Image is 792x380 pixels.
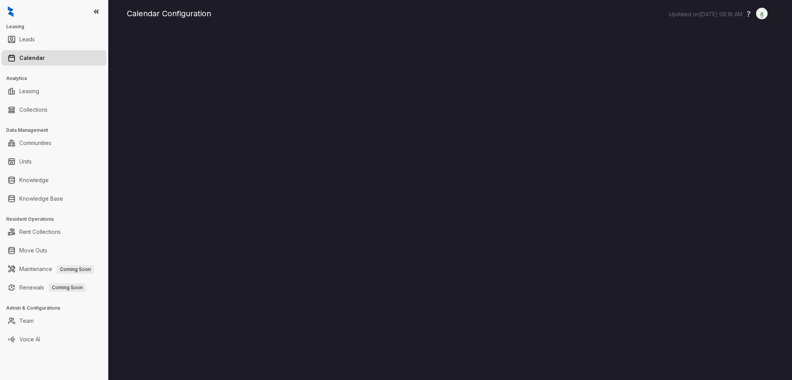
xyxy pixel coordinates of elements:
h3: Analytics [6,75,108,82]
h3: Data Management [6,127,108,134]
a: Units [19,154,32,169]
h3: Admin & Configurations [6,305,108,312]
span: Coming Soon [57,265,94,274]
a: Collections [19,102,48,118]
h3: Resident Operations [6,216,108,223]
li: Move Outs [2,243,106,258]
li: Calendar [2,50,106,66]
li: Leasing [2,83,106,99]
a: Leasing [19,83,39,99]
a: Knowledge Base [19,191,63,206]
li: Communities [2,135,106,151]
a: Voice AI [19,332,40,347]
li: Renewals [2,280,106,295]
div: Calendar Configuration [127,8,773,19]
img: logo [8,6,14,17]
li: Knowledge [2,172,106,188]
a: RenewalsComing Soon [19,280,86,295]
li: Maintenance [2,261,106,277]
span: Coming Soon [49,283,86,292]
a: Knowledge [19,172,49,188]
a: Rent Collections [19,224,61,240]
li: Units [2,154,106,169]
a: Communities [19,135,51,151]
li: Leads [2,32,106,47]
p: Updated on [DATE] 08:18 AM [669,10,742,18]
a: Team [19,313,34,329]
img: UserAvatar [756,10,767,18]
iframe: retool [127,31,773,380]
h3: Leasing [6,23,108,30]
a: Calendar [19,50,45,66]
a: Move Outs [19,243,47,258]
li: Rent Collections [2,224,106,240]
li: Knowledge Base [2,191,106,206]
a: Leads [19,32,35,47]
li: Collections [2,102,106,118]
button: ? [747,8,751,20]
li: Team [2,313,106,329]
li: Voice AI [2,332,106,347]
